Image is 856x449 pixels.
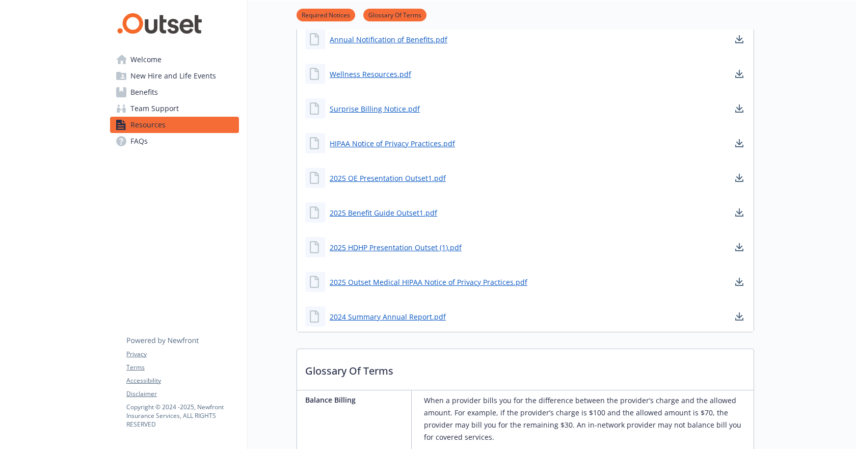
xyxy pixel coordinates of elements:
a: Wellness Resources.pdf [330,69,411,80]
a: download document [733,68,745,80]
span: New Hire and Life Events [130,68,216,84]
a: Glossary Of Terms [363,10,426,19]
a: download document [733,206,745,219]
a: New Hire and Life Events [110,68,239,84]
a: 2025 HDHP Presentation Outset (1).pdf [330,242,462,253]
a: download document [733,102,745,115]
a: download document [733,33,745,45]
a: Resources [110,117,239,133]
a: download document [733,137,745,149]
a: Accessibility [126,376,238,385]
a: Welcome [110,51,239,68]
a: 2025 Outset Medical HIPAA Notice of Privacy Practices.pdf [330,277,527,287]
p: Copyright © 2024 - 2025 , Newfront Insurance Services, ALL RIGHTS RESERVED [126,403,238,429]
a: HIPAA Notice of Privacy Practices.pdf [330,138,455,149]
a: download document [733,276,745,288]
a: 2025 OE Presentation Outset1.pdf [330,173,446,183]
a: Team Support [110,100,239,117]
span: Team Support [130,100,179,117]
p: Balance Billing [305,394,407,405]
span: FAQs [130,133,148,149]
a: download document [733,172,745,184]
a: Disclaimer [126,389,238,399]
p: Glossary Of Terms [297,349,754,387]
p: When a provider bills you for the difference between the provider’s charge and the allowed amount... [424,394,750,443]
a: FAQs [110,133,239,149]
span: Benefits [130,84,158,100]
a: Required Notices [297,10,355,19]
a: 2025 Benefit Guide Outset1.pdf [330,207,437,218]
a: Terms [126,363,238,372]
span: Welcome [130,51,162,68]
a: download document [733,241,745,253]
a: download document [733,310,745,323]
a: 2024 Summary Annual Report.pdf [330,311,446,322]
a: Surprise Billing Notice.pdf [330,103,420,114]
a: Annual Notification of Benefits.pdf [330,34,447,45]
span: Resources [130,117,166,133]
a: Privacy [126,350,238,359]
a: Benefits [110,84,239,100]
